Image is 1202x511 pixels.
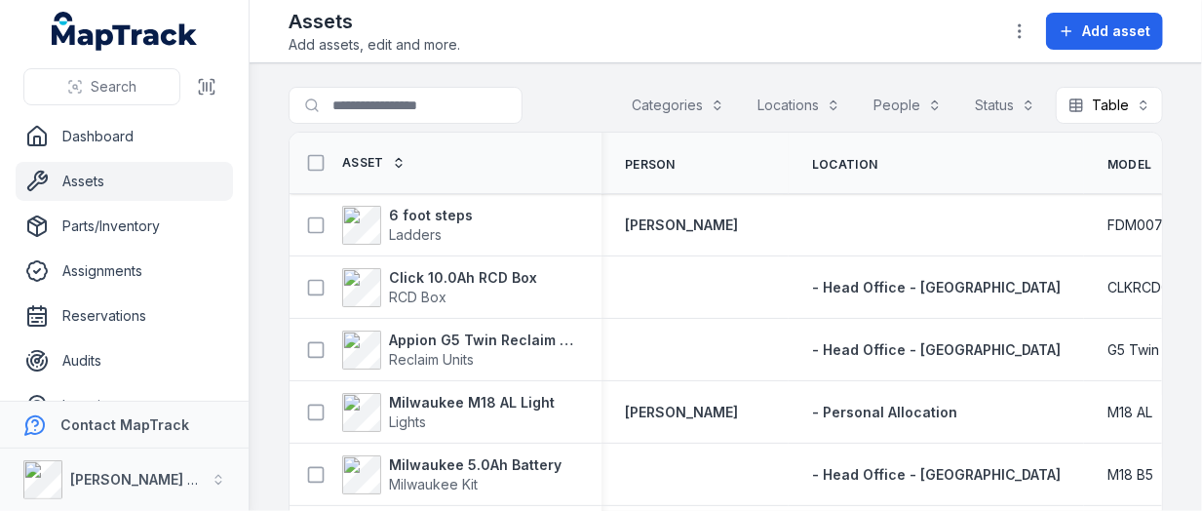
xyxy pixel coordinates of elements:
[342,331,578,370] a: Appion G5 Twin Reclaim UnitReclaim Units
[91,77,136,97] span: Search
[389,351,474,368] span: Reclaim Units
[389,268,537,288] strong: Click 10.0Ah RCD Box
[342,155,406,171] a: Asset
[861,87,954,124] button: People
[1056,87,1163,124] button: Table
[342,455,562,494] a: Milwaukee 5.0Ah BatteryMilwaukee Kit
[389,413,426,430] span: Lights
[389,476,478,492] span: Milwaukee Kit
[16,341,233,380] a: Audits
[1107,278,1175,297] span: CLKRCD01
[389,289,446,305] span: RCD Box
[389,331,578,350] strong: Appion G5 Twin Reclaim Unit
[16,296,233,335] a: Reservations
[1107,216,1197,235] span: FDM007-PRO
[962,87,1048,124] button: Status
[342,206,473,245] a: 6 foot stepsLadders
[812,403,957,422] a: - Personal Allocation
[812,340,1061,360] a: - Head Office - [GEOGRAPHIC_DATA]
[1107,157,1174,173] a: Model
[23,68,180,105] button: Search
[70,471,206,488] strong: [PERSON_NAME] Air
[812,157,877,173] span: Location
[1082,21,1150,41] span: Add asset
[1107,340,1159,360] span: G5 Twin
[16,252,233,291] a: Assignments
[389,206,473,225] strong: 6 foot steps
[625,403,738,422] a: [PERSON_NAME]
[1107,403,1152,422] span: M18 AL
[389,455,562,475] strong: Milwaukee 5.0Ah Battery
[1046,13,1163,50] button: Add asset
[812,278,1061,297] a: - Head Office - [GEOGRAPHIC_DATA]
[60,416,189,433] strong: Contact MapTrack
[1107,157,1152,173] span: Model
[812,279,1061,295] span: - Head Office - [GEOGRAPHIC_DATA]
[389,226,442,243] span: Ladders
[16,207,233,246] a: Parts/Inventory
[625,157,676,173] span: Person
[1107,465,1153,485] span: M18 B5
[619,87,737,124] button: Categories
[812,341,1061,358] span: - Head Office - [GEOGRAPHIC_DATA]
[745,87,853,124] button: Locations
[289,35,460,55] span: Add assets, edit and more.
[342,268,537,307] a: Click 10.0Ah RCD BoxRCD Box
[342,393,555,432] a: Milwaukee M18 AL LightLights
[812,465,1061,485] a: - Head Office - [GEOGRAPHIC_DATA]
[16,162,233,201] a: Assets
[812,404,957,420] span: - Personal Allocation
[625,216,738,235] a: [PERSON_NAME]
[812,466,1061,483] span: - Head Office - [GEOGRAPHIC_DATA]
[342,155,384,171] span: Asset
[52,12,198,51] a: MapTrack
[16,117,233,156] a: Dashboard
[389,393,555,413] strong: Milwaukee M18 AL Light
[16,386,233,425] a: Locations
[289,8,460,35] h2: Assets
